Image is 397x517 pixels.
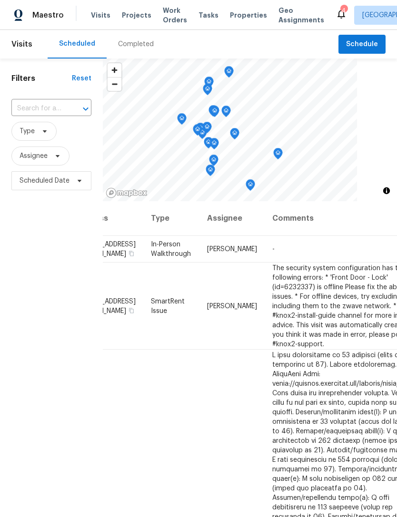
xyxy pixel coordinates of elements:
[207,246,257,253] span: [PERSON_NAME]
[202,122,212,137] div: Map marker
[210,106,219,120] div: Map marker
[163,6,187,25] span: Work Orders
[207,302,257,309] span: [PERSON_NAME]
[199,201,265,236] th: Assignee
[230,128,239,143] div: Map marker
[20,127,35,136] span: Type
[118,39,154,49] div: Completed
[230,10,267,20] span: Properties
[108,77,121,91] button: Zoom out
[20,176,69,185] span: Scheduled Date
[11,74,72,83] h1: Filters
[32,10,64,20] span: Maestro
[11,34,32,55] span: Visits
[177,113,187,128] div: Map marker
[106,187,148,198] a: Mapbox homepage
[59,39,95,49] div: Scheduled
[198,127,207,142] div: Map marker
[151,241,191,257] span: In-Person Walkthrough
[151,298,185,314] span: SmartRent Issue
[11,101,65,116] input: Search for an address...
[143,201,199,236] th: Type
[209,155,218,169] div: Map marker
[76,298,136,314] span: [STREET_ADDRESS][PERSON_NAME]
[340,6,347,15] div: 4
[206,165,215,179] div: Map marker
[196,123,205,137] div: Map marker
[208,105,218,120] div: Map marker
[209,138,219,153] div: Map marker
[338,35,386,54] button: Schedule
[79,102,92,116] button: Open
[224,66,234,81] div: Map marker
[91,10,110,20] span: Visits
[381,185,392,196] button: Toggle attribution
[198,12,218,19] span: Tasks
[221,106,231,120] div: Map marker
[103,59,357,201] canvas: Map
[76,241,136,257] span: [STREET_ADDRESS][PERSON_NAME]
[273,148,283,163] div: Map marker
[346,39,378,50] span: Schedule
[384,185,389,196] span: Toggle attribution
[204,137,213,152] div: Map marker
[272,246,275,253] span: -
[108,63,121,77] button: Zoom in
[76,201,143,236] th: Address
[204,77,214,91] div: Map marker
[203,84,212,98] div: Map marker
[108,78,121,91] span: Zoom out
[278,6,324,25] span: Geo Assignments
[246,179,255,194] div: Map marker
[127,306,136,314] button: Copy Address
[122,10,151,20] span: Projects
[193,124,202,139] div: Map marker
[72,74,91,83] div: Reset
[20,151,48,161] span: Assignee
[127,249,136,258] button: Copy Address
